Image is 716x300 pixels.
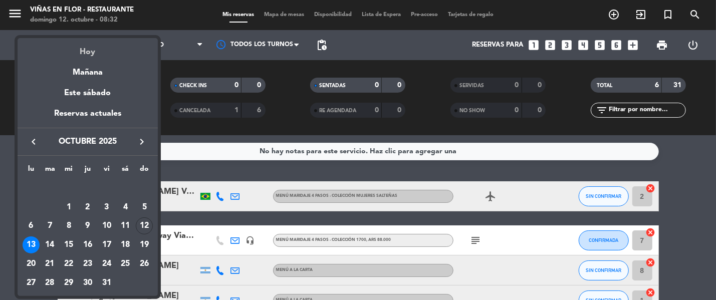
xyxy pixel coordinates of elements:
[22,273,41,292] td: 27 de octubre de 2025
[136,217,153,234] div: 12
[42,236,59,253] div: 14
[97,198,116,217] td: 3 de octubre de 2025
[78,254,97,273] td: 23 de octubre de 2025
[98,274,115,291] div: 31
[28,136,40,148] i: keyboard_arrow_left
[116,198,135,217] td: 4 de octubre de 2025
[22,163,41,179] th: lunes
[136,136,148,148] i: keyboard_arrow_right
[98,255,115,272] div: 24
[117,255,134,272] div: 25
[18,107,158,128] div: Reservas actuales
[78,273,97,292] td: 30 de octubre de 2025
[59,235,78,254] td: 15 de octubre de 2025
[135,198,154,217] td: 5 de octubre de 2025
[41,254,60,273] td: 21 de octubre de 2025
[116,254,135,273] td: 25 de octubre de 2025
[18,38,158,59] div: Hoy
[42,217,59,234] div: 7
[79,217,96,234] div: 9
[136,236,153,253] div: 19
[98,236,115,253] div: 17
[41,235,60,254] td: 14 de octubre de 2025
[117,199,134,216] div: 4
[78,217,97,236] td: 9 de octubre de 2025
[42,255,59,272] div: 21
[18,79,158,107] div: Este sábado
[60,255,77,272] div: 22
[97,254,116,273] td: 24 de octubre de 2025
[98,217,115,234] div: 10
[135,217,154,236] td: 12 de octubre de 2025
[59,254,78,273] td: 22 de octubre de 2025
[23,236,40,253] div: 13
[59,198,78,217] td: 1 de octubre de 2025
[97,273,116,292] td: 31 de octubre de 2025
[116,235,135,254] td: 18 de octubre de 2025
[116,217,135,236] td: 11 de octubre de 2025
[60,274,77,291] div: 29
[23,274,40,291] div: 27
[78,163,97,179] th: jueves
[60,217,77,234] div: 8
[117,217,134,234] div: 11
[135,254,154,273] td: 26 de octubre de 2025
[79,199,96,216] div: 2
[22,179,154,198] td: OCT.
[59,163,78,179] th: miércoles
[136,255,153,272] div: 26
[97,235,116,254] td: 17 de octubre de 2025
[79,274,96,291] div: 30
[25,135,43,148] button: keyboard_arrow_left
[136,199,153,216] div: 5
[116,163,135,179] th: sábado
[22,217,41,236] td: 6 de octubre de 2025
[78,235,97,254] td: 16 de octubre de 2025
[79,236,96,253] div: 16
[60,199,77,216] div: 1
[135,163,154,179] th: domingo
[43,135,133,148] span: octubre 2025
[41,217,60,236] td: 7 de octubre de 2025
[41,163,60,179] th: martes
[79,255,96,272] div: 23
[22,254,41,273] td: 20 de octubre de 2025
[97,217,116,236] td: 10 de octubre de 2025
[117,236,134,253] div: 18
[133,135,151,148] button: keyboard_arrow_right
[59,217,78,236] td: 8 de octubre de 2025
[18,59,158,79] div: Mañana
[59,273,78,292] td: 29 de octubre de 2025
[23,255,40,272] div: 20
[98,199,115,216] div: 3
[78,198,97,217] td: 2 de octubre de 2025
[135,235,154,254] td: 19 de octubre de 2025
[41,273,60,292] td: 28 de octubre de 2025
[97,163,116,179] th: viernes
[60,236,77,253] div: 15
[42,274,59,291] div: 28
[23,217,40,234] div: 6
[22,235,41,254] td: 13 de octubre de 2025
